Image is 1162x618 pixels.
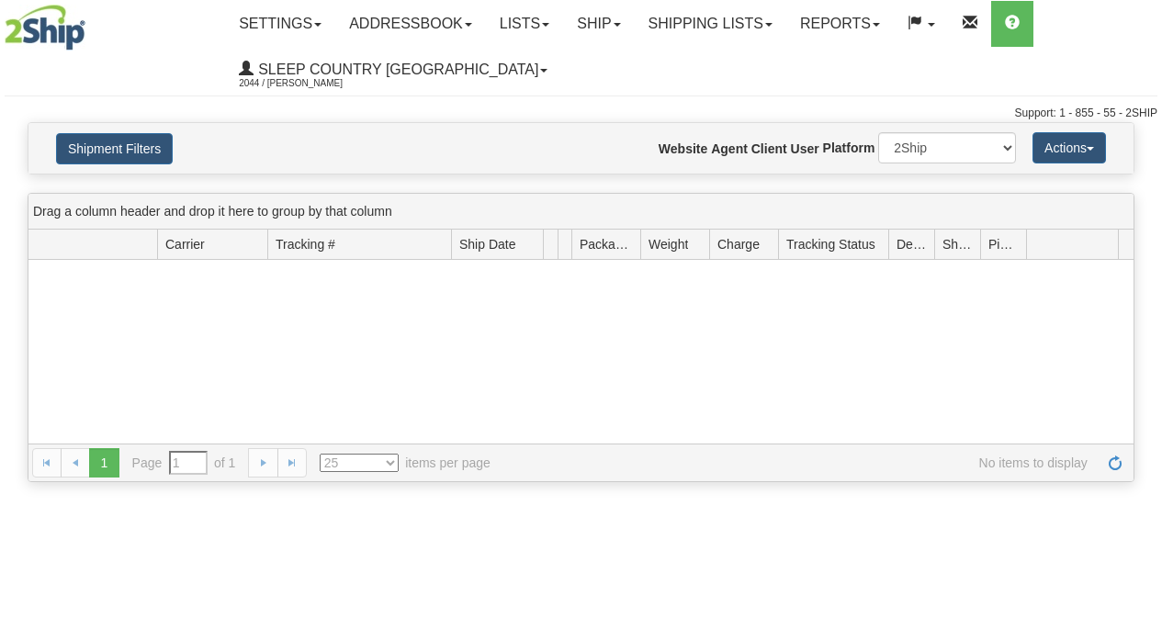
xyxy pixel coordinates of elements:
[786,235,875,253] span: Tracking Status
[225,47,561,93] a: Sleep Country [GEOGRAPHIC_DATA] 2044 / [PERSON_NAME]
[823,139,875,157] label: Platform
[791,140,819,158] label: User
[28,194,1134,230] div: grid grouping header
[711,140,748,158] label: Agent
[786,1,894,47] a: Reports
[165,235,205,253] span: Carrier
[56,133,173,164] button: Shipment Filters
[320,454,491,472] span: items per page
[751,140,787,158] label: Client
[942,235,973,253] span: Shipment Issues
[897,235,927,253] span: Delivery Status
[1100,448,1130,478] a: Refresh
[132,451,236,475] span: Page of 1
[649,235,688,253] span: Weight
[5,106,1157,121] div: Support: 1 - 855 - 55 - 2SHIP
[516,454,1088,472] span: No items to display
[717,235,760,253] span: Charge
[635,1,786,47] a: Shipping lists
[225,1,335,47] a: Settings
[239,74,377,93] span: 2044 / [PERSON_NAME]
[580,235,633,253] span: Packages
[89,448,118,478] span: 1
[659,140,707,158] label: Website
[5,5,85,51] img: logo2044.jpg
[276,235,335,253] span: Tracking #
[459,235,515,253] span: Ship Date
[1032,132,1106,163] button: Actions
[254,62,538,77] span: Sleep Country [GEOGRAPHIC_DATA]
[988,235,1019,253] span: Pickup Status
[486,1,563,47] a: Lists
[563,1,634,47] a: Ship
[335,1,486,47] a: Addressbook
